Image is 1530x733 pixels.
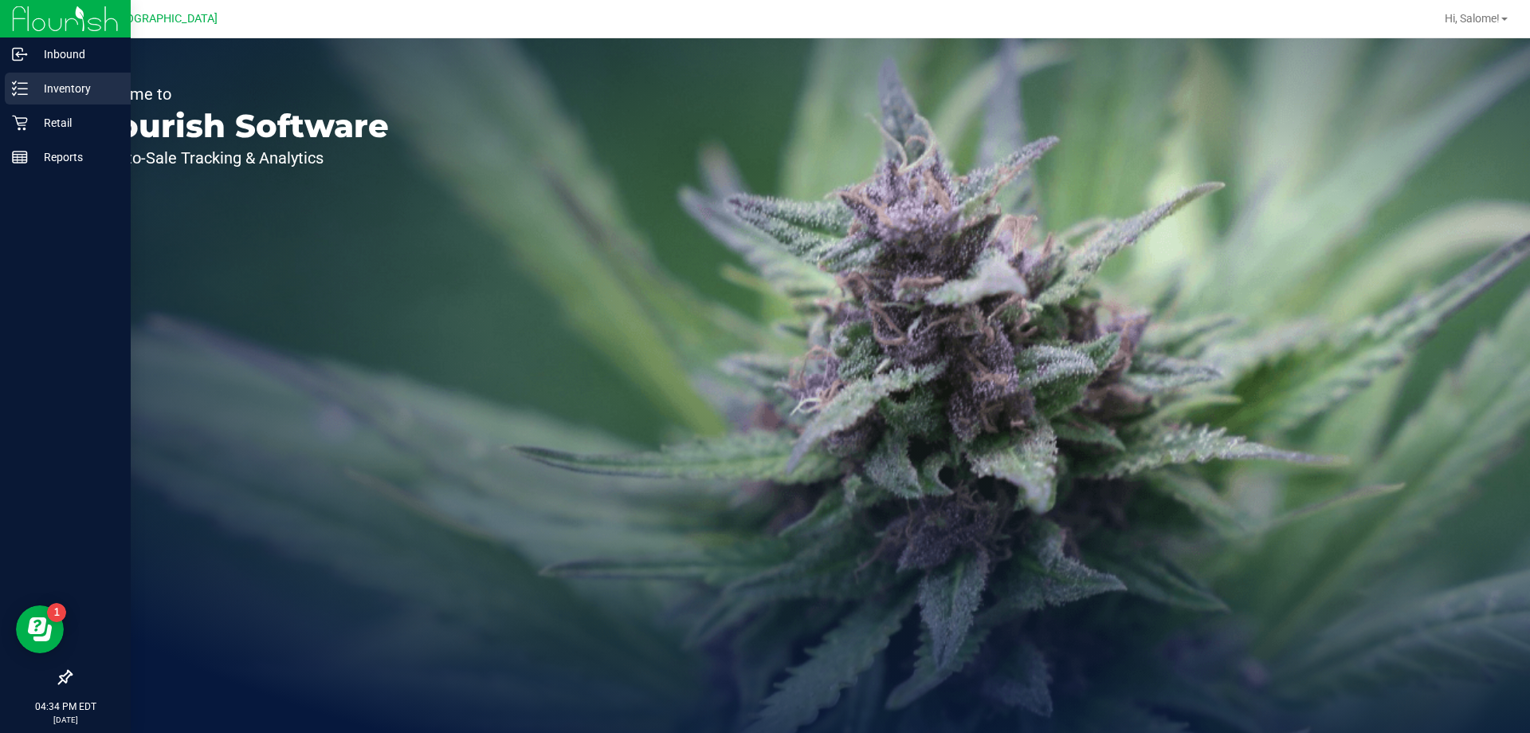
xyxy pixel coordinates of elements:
[16,605,64,653] iframe: Resource center
[28,113,124,132] p: Retail
[86,110,389,142] p: Flourish Software
[28,79,124,98] p: Inventory
[86,86,389,102] p: Welcome to
[47,603,66,622] iframe: Resource center unread badge
[7,700,124,714] p: 04:34 PM EDT
[12,46,28,62] inline-svg: Inbound
[7,714,124,726] p: [DATE]
[108,12,218,26] span: [GEOGRAPHIC_DATA]
[12,149,28,165] inline-svg: Reports
[1445,12,1500,25] span: Hi, Salome!
[86,150,389,166] p: Seed-to-Sale Tracking & Analytics
[28,148,124,167] p: Reports
[12,81,28,97] inline-svg: Inventory
[12,115,28,131] inline-svg: Retail
[28,45,124,64] p: Inbound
